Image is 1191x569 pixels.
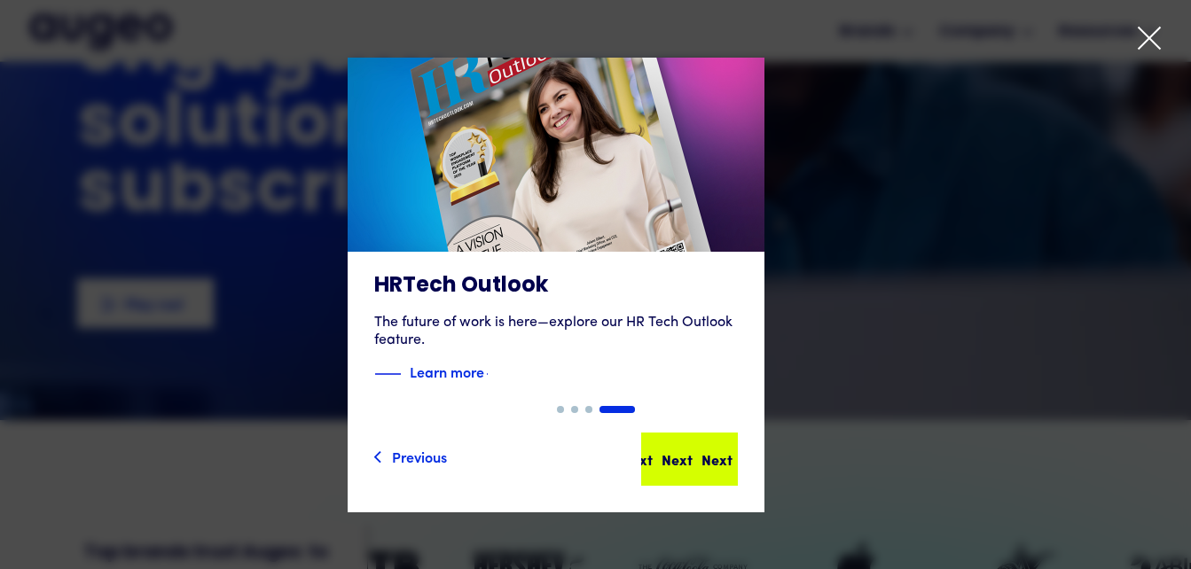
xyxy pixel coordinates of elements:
[571,406,578,413] div: Show slide 2 of 4
[486,363,513,385] img: Blue text arrow
[374,273,738,300] h3: HRTech Outlook
[706,448,737,470] div: Next
[392,446,447,467] div: Previous
[410,362,484,381] strong: Learn more
[348,58,764,406] a: HRTech OutlookThe future of work is here—explore our HR Tech Outlook feature.Blue decorative line...
[626,448,657,470] div: Next
[599,406,635,413] div: Show slide 4 of 4
[374,314,738,349] div: The future of work is here—explore our HR Tech Outlook feature.
[557,406,564,413] div: Show slide 1 of 4
[666,448,697,470] div: Next
[374,363,401,385] img: Blue decorative line
[641,433,738,486] a: NextNextNext
[585,406,592,413] div: Show slide 3 of 4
